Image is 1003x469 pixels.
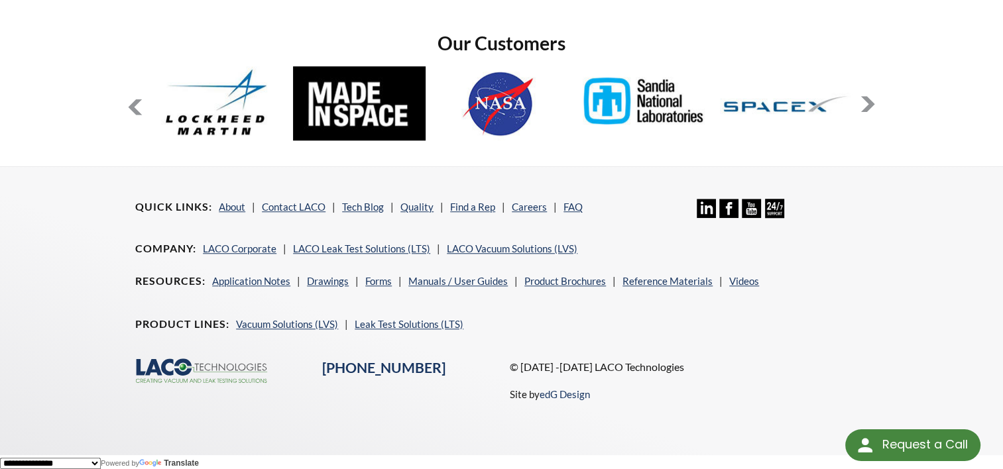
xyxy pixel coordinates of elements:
img: 24/7 Support Icon [765,199,784,218]
img: SpaceX.jpg [720,66,853,140]
img: NASA.jpg [435,66,567,140]
img: Google Translate [139,459,164,468]
a: 24/7 Support [765,208,784,220]
a: About [219,201,245,213]
div: Request a Call [882,429,967,460]
a: Forms [365,275,392,287]
a: Careers [512,201,547,213]
h4: Quick Links [135,200,212,214]
a: Contact LACO [262,201,325,213]
a: Application Notes [212,275,290,287]
a: LACO Corporate [203,242,276,254]
a: LACO Leak Test Solutions (LTS) [293,242,430,254]
a: FAQ [563,201,583,213]
img: MadeInSpace.jpg [293,66,426,140]
a: Find a Rep [450,201,495,213]
a: Videos [729,275,759,287]
a: Translate [139,458,199,468]
h4: Resources [135,274,206,288]
a: Quality [400,201,434,213]
img: Sandia-Natl-Labs.jpg [577,66,710,140]
a: [PHONE_NUMBER] [322,359,445,376]
div: Request a Call [845,429,980,461]
a: Reference Materials [622,275,713,287]
a: Tech Blog [342,201,384,213]
a: edG Design [539,388,589,400]
p: Site by [509,386,589,402]
img: round button [855,435,876,456]
p: © [DATE] -[DATE] LACO Technologies [509,358,867,376]
a: LACO Vacuum Solutions (LVS) [447,242,577,254]
h4: Product Lines [135,317,229,331]
a: Drawings [307,275,349,287]
h4: Company [135,242,196,256]
a: Manuals / User Guides [408,275,508,287]
a: Product Brochures [524,275,606,287]
h2: Our Customers [127,31,876,56]
a: Leak Test Solutions (LTS) [355,318,463,330]
a: Vacuum Solutions (LVS) [236,318,338,330]
img: Lockheed-Martin.jpg [150,66,283,140]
